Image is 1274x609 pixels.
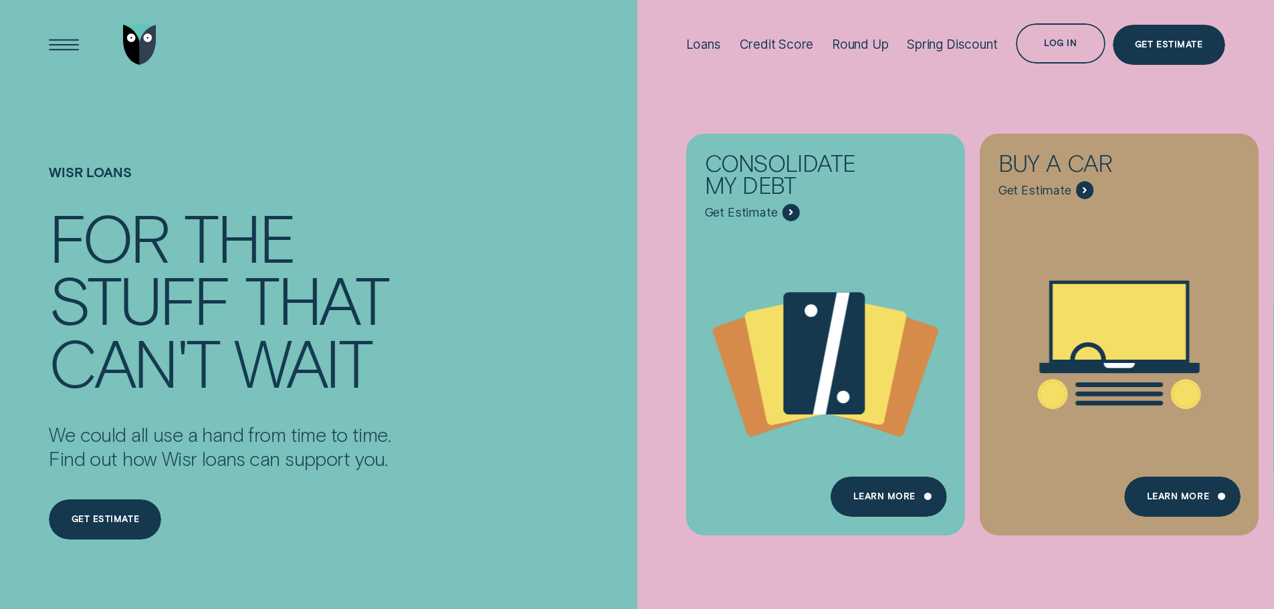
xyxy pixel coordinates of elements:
[49,205,391,392] h4: For the stuff that can't wait
[1124,477,1240,517] a: Learn More
[44,25,84,65] button: Open Menu
[832,37,889,52] div: Round Up
[998,183,1071,198] span: Get Estimate
[907,37,997,52] div: Spring Discount
[49,164,391,205] h1: Wisr loans
[123,25,156,65] img: Wisr
[705,152,883,203] div: Consolidate my debt
[234,330,370,392] div: wait
[49,205,169,267] div: For
[49,330,219,392] div: can't
[740,37,814,52] div: Credit Score
[686,133,965,523] a: Consolidate my debt - Learn more
[1113,25,1225,65] a: Get Estimate
[184,205,294,267] div: the
[686,37,721,52] div: Loans
[1016,23,1105,64] button: Log in
[49,499,161,539] a: Get estimate
[49,267,229,330] div: stuff
[705,205,778,220] span: Get Estimate
[980,133,1259,523] a: Buy a car - Learn more
[998,152,1177,181] div: Buy a car
[245,267,387,330] div: that
[831,477,946,517] a: Learn more
[49,423,391,471] p: We could all use a hand from time to time. Find out how Wisr loans can support you.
